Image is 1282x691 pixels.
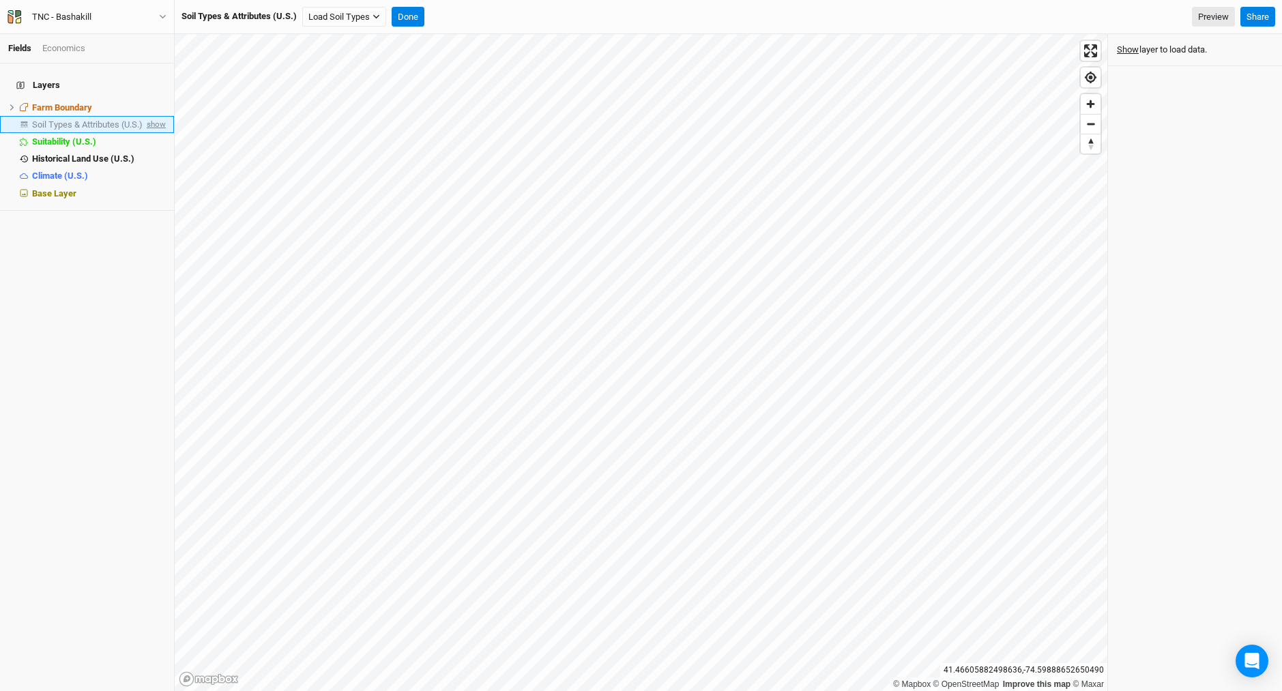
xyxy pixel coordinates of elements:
[32,10,91,24] div: TNC - Bashakill
[1116,42,1139,57] button: Show
[32,119,144,130] div: Soil Types & Attributes (U.S.)
[893,679,931,689] a: Mapbox
[32,188,76,199] span: Base Layer
[32,153,134,164] span: Historical Land Use (U.S.)
[1240,7,1275,27] button: Share
[32,153,166,164] div: Historical Land Use (U.S.)
[175,34,1107,691] canvas: Map
[32,119,143,130] span: Soil Types & Attributes (U.S.)
[32,136,166,147] div: Suitability (U.S.)
[32,102,166,113] div: Farm Boundary
[42,42,85,55] div: Economics
[302,7,386,27] button: Load Soil Types
[1081,41,1101,61] button: Enter fullscreen
[32,102,92,113] span: Farm Boundary
[32,188,166,199] div: Base Layer
[933,679,1000,689] a: OpenStreetMap
[1139,44,1207,56] span: layer to load data.
[1192,7,1235,27] a: Preview
[32,136,96,147] span: Suitability (U.S.)
[1073,679,1104,689] a: Maxar
[1081,94,1101,114] button: Zoom in
[392,7,424,27] button: Done
[1081,114,1101,134] button: Zoom out
[32,171,88,181] span: Climate (U.S.)
[179,671,239,687] a: Mapbox logo
[181,10,297,23] div: Soil Types & Attributes (U.S.)
[7,10,167,25] button: TNC - Bashakill
[8,72,166,99] h4: Layers
[1081,115,1101,134] span: Zoom out
[1236,645,1268,677] div: Open Intercom Messenger
[144,116,166,133] span: show
[1003,679,1070,689] a: Improve this map
[940,663,1107,677] div: 41.46605882498636 , -74.59888652650490
[32,171,166,181] div: Climate (U.S.)
[1081,68,1101,87] button: Find my location
[1081,134,1101,153] button: Reset bearing to north
[8,43,31,53] a: Fields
